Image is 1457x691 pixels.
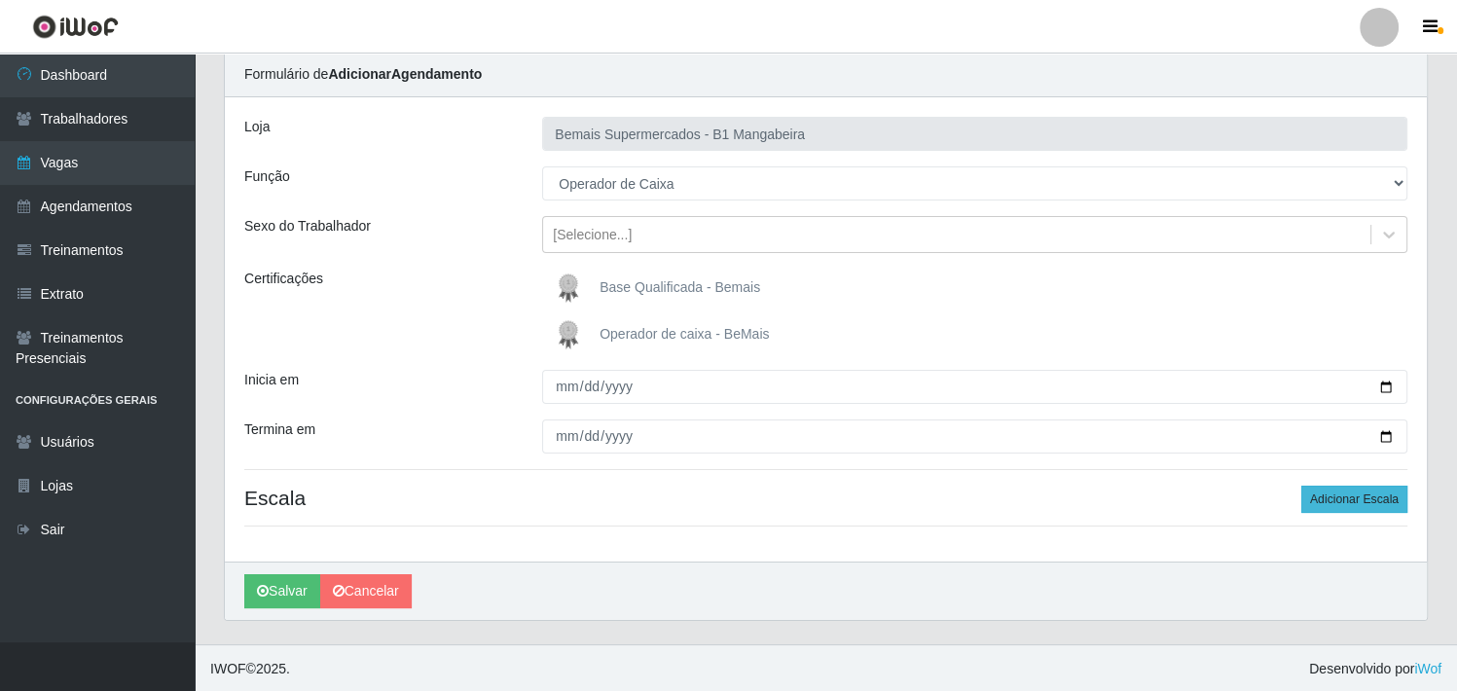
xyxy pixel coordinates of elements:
label: Certificações [244,269,323,289]
a: Cancelar [320,574,412,608]
label: Termina em [244,419,315,440]
span: Base Qualificada - Bemais [600,279,760,295]
img: Operador de caixa - BeMais [549,315,596,354]
button: Adicionar Escala [1301,486,1407,513]
button: Salvar [244,574,320,608]
h4: Escala [244,486,1407,510]
img: Base Qualificada - Bemais [549,269,596,308]
span: © 2025 . [210,659,290,679]
label: Sexo do Trabalhador [244,216,371,236]
span: IWOF [210,661,246,676]
span: Operador de caixa - BeMais [600,326,769,342]
div: [Selecione...] [553,225,632,245]
label: Inicia em [244,370,299,390]
span: Desenvolvido por [1309,659,1441,679]
div: Formulário de [225,53,1427,97]
strong: Adicionar Agendamento [328,66,482,82]
a: iWof [1414,661,1441,676]
input: 00/00/0000 [542,419,1407,454]
img: CoreUI Logo [32,15,119,39]
label: Loja [244,117,270,137]
input: 00/00/0000 [542,370,1407,404]
label: Função [244,166,290,187]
